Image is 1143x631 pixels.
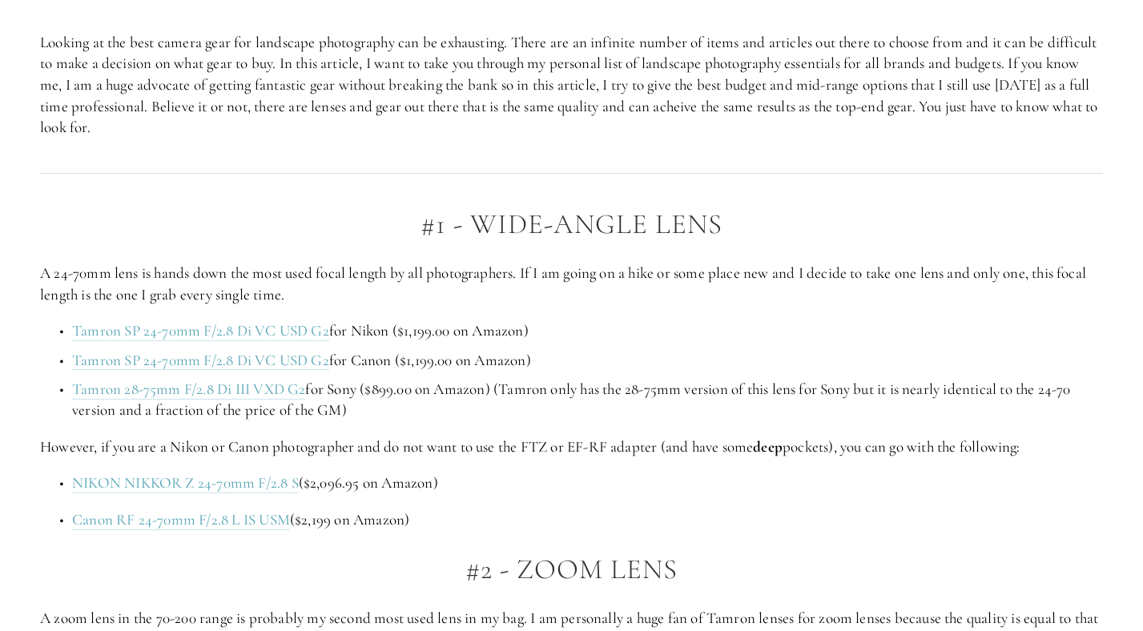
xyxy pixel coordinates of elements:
a: Tamron SP 24-70mm F/2.8 Di VC USD G2 [72,321,329,341]
p: for Nikon ($1,199.00 on Amazon) [72,320,1103,342]
a: Canon RF 24-70mm F/2.8 L IS USM [72,510,290,530]
a: NIKON NIKKOR Z 24-70mm F/2.8 S [72,473,299,493]
h2: #2 - Zoom Lens [40,554,1103,585]
strong: deep [753,437,783,456]
p: ($2,096.95 on Amazon) [72,472,1103,494]
p: for Sony ($899.00 on Amazon) (Tamron only has the 28-75mm version of this lens for Sony but it is... [72,379,1103,421]
p: ($2,199 on Amazon) [72,509,1103,531]
p: Looking at the best camera gear for landscape photography can be exhausting. There are an infinit... [40,32,1103,139]
p: However, if you are a Nikon or Canon photographer and do not want to use the FTZ or EF-RF adapter... [40,436,1103,458]
h2: #1 - Wide-Angle Lens [40,209,1103,240]
p: A 24-70mm lens is hands down the most used focal length by all photographers. If I am going on a ... [40,263,1103,305]
a: Tamron SP 24-70mm F/2.8 Di VC USD G2 [72,351,329,371]
a: Tamron 28-75mm F/2.8 Di III VXD G2 [72,380,305,400]
p: for Canon ($1,199.00 on Amazon) [72,350,1103,372]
